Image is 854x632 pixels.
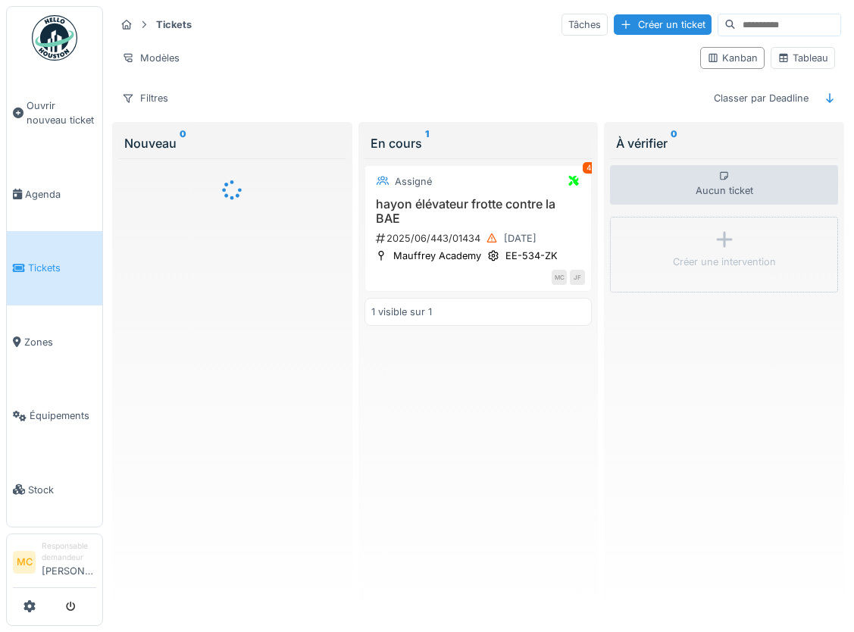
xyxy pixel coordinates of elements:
div: Classer par Deadline [707,87,815,109]
div: Modèles [115,47,186,69]
div: Aucun ticket [610,165,838,205]
a: Zones [7,305,102,379]
sup: 0 [180,134,186,152]
img: Badge_color-CXgf-gQk.svg [32,15,77,61]
sup: 0 [671,134,677,152]
span: Stock [28,483,96,497]
div: Kanban [707,51,758,65]
strong: Tickets [150,17,198,32]
a: Agenda [7,158,102,231]
div: À vérifier [616,134,832,152]
li: [PERSON_NAME] [42,540,96,584]
a: Stock [7,452,102,526]
a: Équipements [7,379,102,452]
span: Tickets [28,261,96,275]
div: 1 visible sur 1 [371,305,432,319]
div: MC [552,270,567,285]
div: 2025/06/443/01434 [374,229,586,248]
a: Tickets [7,231,102,305]
sup: 1 [425,134,429,152]
a: MC Responsable demandeur[PERSON_NAME] [13,540,96,588]
div: Assigné [395,174,432,189]
div: En cours [371,134,587,152]
h3: hayon élévateur frotte contre la BAE [371,197,586,226]
span: Équipements [30,408,96,423]
div: Filtres [115,87,175,109]
div: EE-534-ZK [505,249,558,263]
div: Tableau [777,51,828,65]
div: Responsable demandeur [42,540,96,564]
span: Zones [24,335,96,349]
div: Créer un ticket [614,14,712,35]
div: Tâches [562,14,608,36]
span: Agenda [25,187,96,202]
div: Mauffrey Academy [393,249,481,263]
div: [DATE] [504,231,536,246]
span: Ouvrir nouveau ticket [27,99,96,127]
div: Nouveau [124,134,340,152]
div: JF [570,270,585,285]
div: 4 [583,162,595,174]
li: MC [13,551,36,574]
a: Ouvrir nouveau ticket [7,69,102,158]
div: Créer une intervention [673,255,776,269]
